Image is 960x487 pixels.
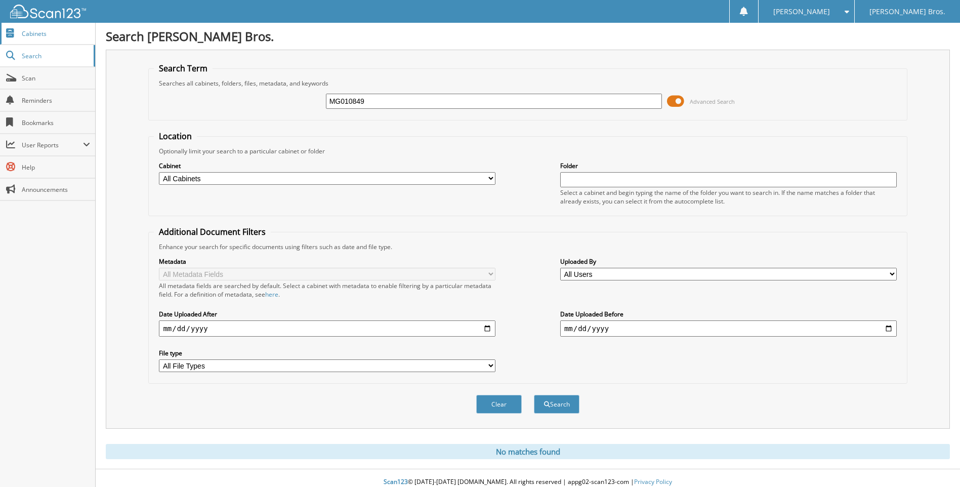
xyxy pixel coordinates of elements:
[154,131,197,142] legend: Location
[22,118,90,127] span: Bookmarks
[22,141,83,149] span: User Reports
[159,161,495,170] label: Cabinet
[154,63,213,74] legend: Search Term
[560,161,897,170] label: Folder
[159,257,495,266] label: Metadata
[560,257,897,266] label: Uploaded By
[22,185,90,194] span: Announcements
[22,52,89,60] span: Search
[22,96,90,105] span: Reminders
[22,163,90,172] span: Help
[22,74,90,83] span: Scan
[106,28,950,45] h1: Search [PERSON_NAME] Bros.
[909,438,960,487] iframe: Chat Widget
[634,477,672,486] a: Privacy Policy
[159,281,495,299] div: All metadata fields are searched by default. Select a cabinet with metadata to enable filtering b...
[154,147,901,155] div: Optionally limit your search to a particular cabinet or folder
[159,320,495,337] input: start
[560,188,897,206] div: Select a cabinet and begin typing the name of the folder you want to search in. If the name match...
[560,320,897,337] input: end
[476,395,522,414] button: Clear
[690,98,735,105] span: Advanced Search
[10,5,86,18] img: scan123-logo-white.svg
[265,290,278,299] a: here
[534,395,579,414] button: Search
[22,29,90,38] span: Cabinets
[154,242,901,251] div: Enhance your search for specific documents using filters such as date and file type.
[869,9,945,15] span: [PERSON_NAME] Bros.
[384,477,408,486] span: Scan123
[773,9,830,15] span: [PERSON_NAME]
[560,310,897,318] label: Date Uploaded Before
[159,349,495,357] label: File type
[159,310,495,318] label: Date Uploaded After
[154,79,901,88] div: Searches all cabinets, folders, files, metadata, and keywords
[154,226,271,237] legend: Additional Document Filters
[106,444,950,459] div: No matches found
